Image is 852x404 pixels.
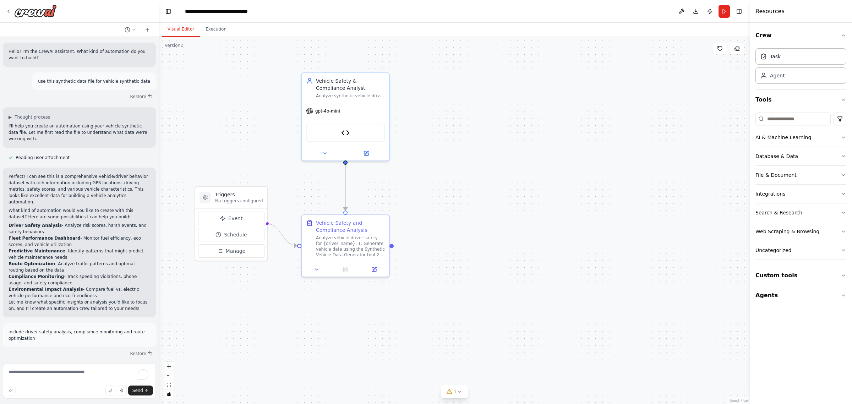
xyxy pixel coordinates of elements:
[164,371,174,380] button: zoom out
[316,235,385,258] div: Analyze vehicle driver safety for {driver_name}: 1. Generate vehicle data using the Synthetic Veh...
[331,265,361,274] button: No output available
[9,236,81,241] strong: Fleet Performance Dashboard
[224,231,247,238] span: Schedule
[9,249,65,253] strong: Predictive Maintenance
[127,92,156,102] button: Restore
[755,203,846,222] button: Search & Research
[3,363,156,399] textarea: To enrich screen reader interactions, please activate Accessibility in Grammarly extension settings
[362,265,386,274] button: Open in side panel
[9,114,12,120] span: ▶
[454,388,457,395] span: 1
[9,274,64,279] strong: Compliance Monitoring
[9,48,150,61] p: Hello! I'm the CrewAI assistant. What kind of automation do you want to build?
[215,198,263,204] p: No triggers configured
[9,223,62,228] strong: Driver Safety Analysis
[301,72,390,161] div: Vehicle Safety & Compliance AnalystAnalyze synthetic vehicle driver behavior data to assess safet...
[9,329,150,342] p: include driver safety analysis, compliance monitoring and route optimization
[316,77,385,92] div: Vehicle Safety & Compliance Analyst
[755,171,797,179] div: File & Document
[9,207,150,220] p: What kind of automation would you like to create with this dataset? Here are some possibilities I...
[6,386,16,395] button: Improve this prompt
[9,123,150,142] p: I'll help you create an automation using your vehicle synthetic data file. Let me first read the ...
[195,186,268,261] div: TriggersNo triggers configuredEventScheduleManage
[730,399,749,403] a: React Flow attribution
[162,22,200,37] button: Visual Editor
[9,173,150,205] p: Perfect! I can see this is a comprehensive vehicle/driver behavior dataset with rich information ...
[9,261,150,273] li: - Analyze traffic patterns and optimal routing based on the data
[441,385,468,398] button: 1
[315,108,340,114] span: gpt-4o-mini
[164,362,174,371] button: zoom in
[9,273,150,286] li: - Track speeding violations, phone usage, and safety compliance
[14,5,57,17] img: Logo
[755,222,846,241] button: Web Scraping & Browsing
[128,386,153,395] button: Send
[755,247,791,254] div: Uncategorized
[755,7,785,16] h4: Resources
[755,45,846,89] div: Crew
[228,215,242,222] span: Event
[9,299,150,312] p: Let me know what specific insights or analysis you'd like to focus on, and I'll create an automat...
[316,93,385,99] div: Analyze synthetic vehicle driver behavior data to assess safety performance, identify compliance ...
[342,164,349,210] g: Edge from 0aac9775-53f1-45ad-94fe-d21f92bc4d20 to 0a61d1a0-07ff-4b8d-8484-8aa72dcdf865
[165,43,183,48] div: Version 2
[198,228,264,241] button: Schedule
[734,6,744,16] button: Hide right sidebar
[163,6,173,16] button: Hide left sidebar
[755,266,846,285] button: Custom tools
[9,287,83,292] strong: Environmental Impact Analysis
[226,247,246,255] span: Manage
[755,26,846,45] button: Crew
[755,285,846,305] button: Agents
[755,128,846,147] button: AI & Machine Learning
[16,155,70,160] span: Reading user attachment
[132,388,143,393] span: Send
[267,220,297,249] g: Edge from triggers to 0a61d1a0-07ff-4b8d-8484-8aa72dcdf865
[755,209,802,216] div: Search & Research
[755,90,846,110] button: Tools
[215,191,263,198] h3: Triggers
[198,212,264,225] button: Event
[9,222,150,235] li: - Analyze risk scores, harsh events, and safety behaviors
[164,389,174,399] button: toggle interactivity
[9,286,150,299] li: - Compare fuel vs. electric vehicle performance and eco-friendliness
[164,362,174,399] div: React Flow controls
[755,166,846,184] button: File & Document
[770,72,785,79] div: Agent
[9,235,150,248] li: - Monitor fuel efficiency, eco scores, and vehicle utilization
[164,380,174,389] button: fit view
[341,129,350,137] img: Synthetic Vehicle Data Generator
[105,386,115,395] button: Upload files
[15,114,50,120] span: Thought process
[755,134,811,141] div: AI & Machine Learning
[38,78,150,84] p: use this synthetic data file for vehicle synthetic data
[301,214,390,277] div: Vehicle Safety and Compliance AnalysisAnalyze vehicle driver safety for {driver_name}: 1. Generat...
[9,114,50,120] button: ▶Thought process
[755,185,846,203] button: Integrations
[755,241,846,260] button: Uncategorized
[316,219,385,234] div: Vehicle Safety and Compliance Analysis
[755,228,819,235] div: Web Scraping & Browsing
[142,26,153,34] button: Start a new chat
[770,53,781,60] div: Task
[9,248,150,261] li: - Identify patterns that might predict vehicle maintenance needs
[127,349,156,359] button: Restore
[755,190,785,197] div: Integrations
[755,110,846,266] div: Tools
[198,244,264,258] button: Manage
[122,26,139,34] button: Switch to previous chat
[755,153,798,160] div: Database & Data
[117,386,127,395] button: Click to speak your automation idea
[200,22,232,37] button: Execution
[185,8,248,15] nav: breadcrumb
[755,147,846,165] button: Database & Data
[9,261,55,266] strong: Route Optimization
[346,149,386,158] button: Open in side panel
